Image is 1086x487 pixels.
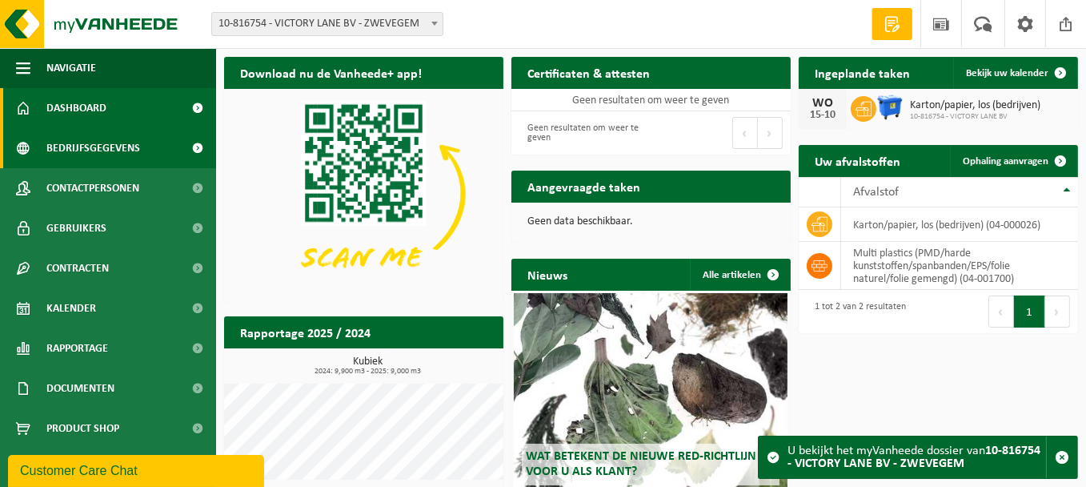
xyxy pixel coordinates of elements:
span: Wat betekent de nieuwe RED-richtlijn voor u als klant? [526,450,756,478]
span: 2024: 9,900 m3 - 2025: 9,000 m3 [232,368,503,376]
h2: Nieuws [511,259,583,290]
div: Geen resultaten om weer te geven [519,115,643,151]
h2: Ingeplande taken [799,57,926,88]
div: U bekijkt het myVanheede dossier van [787,437,1046,478]
iframe: chat widget [8,452,267,487]
td: multi plastics (PMD/harde kunststoffen/spanbanden/EPS/folie naturel/folie gemengd) (04-001700) [841,242,1078,290]
button: Previous [732,117,758,149]
a: Bekijk uw kalender [953,57,1076,89]
span: Dashboard [46,88,106,128]
h2: Certificaten & attesten [511,57,666,88]
h2: Uw afvalstoffen [799,145,916,176]
td: Geen resultaten om weer te geven [511,89,791,111]
span: 10-816754 - VICTORY LANE BV - ZWEVEGEM [211,12,443,36]
h2: Download nu de Vanheede+ app! [224,57,438,88]
strong: 10-816754 - VICTORY LANE BV - ZWEVEGEM [787,445,1040,470]
td: karton/papier, los (bedrijven) (04-000026) [841,207,1078,242]
a: Ophaling aanvragen [950,145,1076,177]
div: 1 tot 2 van 2 resultaten [807,294,906,329]
button: Previous [988,296,1014,328]
a: Bekijk rapportage [384,348,502,380]
button: 1 [1014,296,1045,328]
span: Rapportage [46,328,108,368]
div: 15-10 [807,110,839,121]
span: Kalender [46,288,96,328]
a: Alle artikelen [690,259,789,291]
span: Gebruikers [46,208,106,248]
img: WB-1100-HPE-BE-01 [876,94,904,121]
h2: Aangevraagde taken [511,171,656,202]
span: Contracten [46,248,109,288]
span: 10-816754 - VICTORY LANE BV [910,112,1040,122]
span: Documenten [46,368,114,409]
span: Bekijk uw kalender [966,68,1048,78]
h3: Kubiek [232,356,503,376]
button: Next [1045,296,1070,328]
span: Navigatie [46,48,96,88]
img: Download de VHEPlus App [224,89,503,299]
p: Geen data beschikbaar. [527,216,775,227]
div: WO [807,97,839,110]
span: 10-816754 - VICTORY LANE BV - ZWEVEGEM [212,13,443,35]
span: Product Shop [46,409,119,449]
button: Next [758,117,783,149]
h2: Rapportage 2025 / 2024 [224,316,387,348]
span: Afvalstof [853,186,899,199]
span: Contactpersonen [46,168,139,208]
span: Ophaling aanvragen [963,156,1048,167]
span: Karton/papier, los (bedrijven) [910,99,1040,112]
span: Bedrijfsgegevens [46,128,140,168]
